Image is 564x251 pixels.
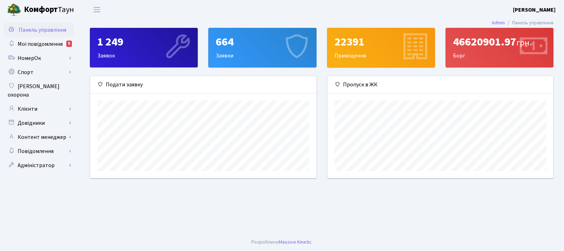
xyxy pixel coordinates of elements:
a: Клієнти [4,102,74,116]
a: Довідники [4,116,74,130]
div: Заявки [209,28,316,67]
span: Таун [24,4,74,16]
div: Приміщення [327,28,435,67]
div: Подати заявку [90,76,316,93]
a: Admin [492,19,505,26]
div: 5 [66,41,72,47]
b: Комфорт [24,4,58,15]
a: Контент менеджер [4,130,74,144]
button: Переключити навігацію [88,4,106,16]
div: Пропуск в ЖК [327,76,553,93]
a: Адміністратор [4,158,74,172]
a: [PERSON_NAME] охорона [4,79,74,102]
a: Повідомлення [4,144,74,158]
div: 46620901.97 [453,35,546,49]
img: logo.png [7,3,21,17]
div: Борг [446,28,553,67]
a: Мої повідомлення5 [4,37,74,51]
div: 22391 [335,35,428,49]
a: Спорт [4,65,74,79]
a: 1 249Заявок [90,28,198,67]
div: 1 249 [97,35,190,49]
div: 664 [216,35,309,49]
span: Мої повідомлення [18,40,63,48]
span: грн. [516,37,532,49]
a: Massive Kinetic [279,238,312,246]
span: Панель управління [19,26,66,34]
a: Панель управління [4,23,74,37]
a: [PERSON_NAME] [513,6,556,14]
a: 22391Приміщення [327,28,435,67]
a: НомерОк [4,51,74,65]
li: Панель управління [505,19,553,27]
nav: breadcrumb [481,16,564,30]
div: Розроблено . [251,238,313,246]
div: Заявок [90,28,197,67]
a: 664Заявки [208,28,316,67]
